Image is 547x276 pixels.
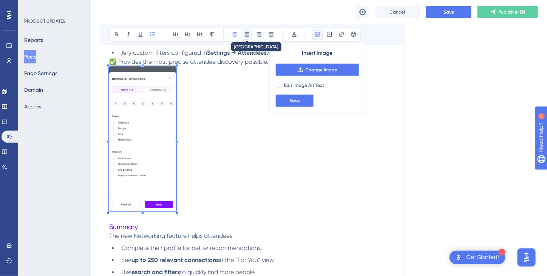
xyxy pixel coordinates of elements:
button: Save [276,95,314,107]
span: Publish in EN [499,9,525,15]
span: Use [121,269,131,276]
div: Open Get Started! checklist, remaining modules: 1 [450,251,505,264]
div: Get Started! [466,253,499,262]
span: in the “For You” view. [219,257,275,264]
img: launcher-image-alternative-text [454,253,463,262]
button: Change Image [276,64,359,76]
button: Cancel [375,6,420,18]
button: Reports [24,33,43,47]
span: will also appear. [266,49,310,56]
iframe: UserGuiding AI Assistant Launcher [515,246,538,269]
button: Save [426,6,471,18]
span: Save [289,98,300,104]
span: Edit Image Alt Text [284,82,324,88]
span: Change Image [306,67,338,73]
span: ✅ Provides the most precise attendee discovery possible. [109,58,268,65]
span: Any custom filters configured in [121,49,207,56]
span: Insert Image [302,49,333,58]
span: Need Help? [18,2,47,11]
button: Posts [24,50,36,63]
span: Complete their profile for better recommendations. [121,245,262,252]
span: Summary [109,223,138,231]
div: 4 [53,4,55,10]
span: Save [443,9,454,15]
div: 1 [499,249,505,256]
button: Access [24,100,41,113]
button: Domain [24,83,43,97]
div: PRODUCT UPDATES [24,18,65,24]
span: to quickly find more people. [180,269,256,276]
span: The new Networking feature helps attendees: [109,233,234,240]
strong: search and filters [131,269,180,276]
button: Publish in EN [477,6,538,18]
span: See [121,257,131,264]
strong: up to 250 relevant connections [131,257,219,264]
button: Page Settings [24,66,57,80]
span: Cancel [390,9,405,15]
strong: Settings → Attendees [207,49,266,56]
